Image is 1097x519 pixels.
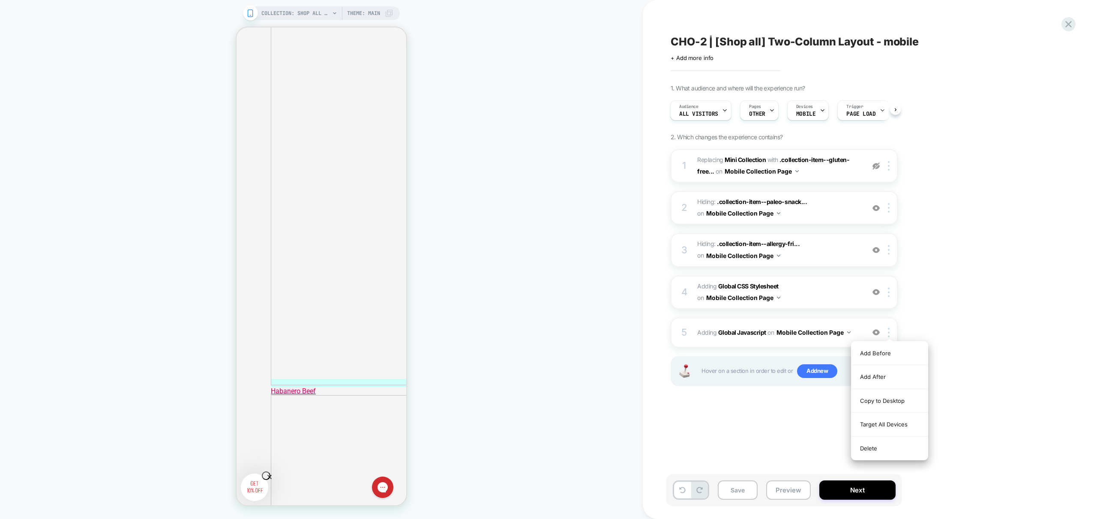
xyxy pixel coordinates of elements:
span: Hiding : [697,196,860,219]
img: crossed eye [872,204,880,212]
img: close [888,203,890,213]
span: Hiding : [697,238,860,261]
button: Next [819,480,896,500]
img: down arrow [777,212,780,214]
span: Audience [679,104,698,110]
span: Add new [797,364,837,378]
button: Preview [766,480,811,500]
button: Mobile Collection Page [706,207,780,219]
img: crossed eye [872,246,880,254]
button: Save [718,480,758,500]
span: on [697,250,704,261]
div: 5 [680,324,689,341]
iframe: Gorgias live chat messenger [131,446,161,474]
button: Mobile Collection Page [706,291,780,304]
span: Replacing [697,156,766,163]
span: on [767,327,774,338]
div: Copy to Desktop [851,389,928,413]
span: CHO-2 | [Shop all] Two-Column Layout - mobile [671,35,919,48]
b: Global CSS Stylesheet [718,282,779,290]
span: on [697,292,704,303]
span: .collection-item--paleo-snack... [717,198,807,205]
b: Global Javascript [718,329,766,336]
span: Adding [697,326,860,339]
span: 1. What audience and where will the experience run? [671,84,805,92]
span: Hover on a section in order to edit or [701,364,893,378]
img: close [888,245,890,255]
button: Mobile Collection Page [725,165,799,177]
span: Adding [697,281,860,304]
span: .collection-item--allergy-fri... [717,240,800,247]
img: crossed eye [872,329,880,336]
div: 4 [680,284,689,301]
img: eye [872,162,880,170]
img: down arrow [847,331,851,333]
span: All Visitors [679,111,718,117]
div: 3 [680,242,689,259]
span: 2. Which changes the experience contains? [671,133,782,141]
img: close [888,161,890,171]
span: Page Load [846,111,875,117]
img: down arrow [777,255,780,257]
span: Trigger [846,104,863,110]
span: MOBILE [796,111,815,117]
span: Devices [796,104,813,110]
img: down arrow [777,297,780,299]
div: Add After [851,365,928,389]
div: Open Form [4,446,32,474]
span: on [697,208,704,219]
button: Close teaser [25,444,34,453]
div: Target All Devices [851,413,928,436]
button: Mobile Collection Page [706,249,780,262]
img: Joystick [676,364,693,378]
img: close [888,288,890,297]
span: Pages [749,104,761,110]
span: WITH [767,156,778,163]
div: Add Before [851,342,928,365]
img: close [888,328,890,337]
div: 2 [680,199,689,216]
span: COLLECTION: Shop All Products (Category) [261,6,330,20]
img: crossed eye [872,288,880,296]
div: Delete [851,437,928,460]
span: on [716,166,722,177]
button: Mobile Collection Page [776,326,851,339]
span: Habanero Beef [34,360,79,368]
span: OTHER [749,111,765,117]
b: Mini Collection [725,156,766,163]
span: + Add more info [671,54,713,61]
img: down arrow [795,170,799,172]
div: 1 [680,157,689,174]
span: Theme: MAIN [347,6,380,20]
